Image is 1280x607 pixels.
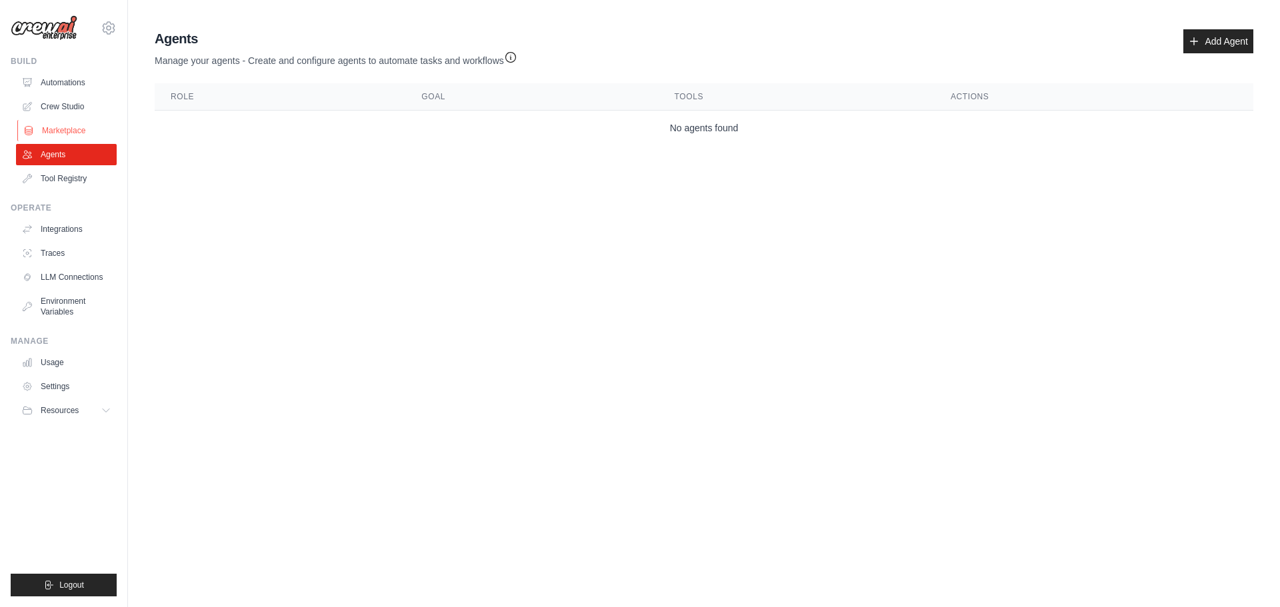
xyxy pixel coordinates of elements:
[935,83,1253,111] th: Actions
[11,574,117,596] button: Logout
[659,83,935,111] th: Tools
[16,168,117,189] a: Tool Registry
[16,291,117,322] a: Environment Variables
[11,203,117,213] div: Operate
[1183,29,1253,53] a: Add Agent
[155,29,517,48] h2: Agents
[11,336,117,346] div: Manage
[16,144,117,165] a: Agents
[59,580,84,590] span: Logout
[16,267,117,288] a: LLM Connections
[41,405,79,416] span: Resources
[16,352,117,373] a: Usage
[16,96,117,117] a: Crew Studio
[16,400,117,421] button: Resources
[16,243,117,264] a: Traces
[16,219,117,240] a: Integrations
[16,72,117,93] a: Automations
[155,111,1253,146] td: No agents found
[16,376,117,397] a: Settings
[155,48,517,67] p: Manage your agents - Create and configure agents to automate tasks and workflows
[11,15,77,41] img: Logo
[17,120,118,141] a: Marketplace
[11,56,117,67] div: Build
[155,83,405,111] th: Role
[405,83,658,111] th: Goal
